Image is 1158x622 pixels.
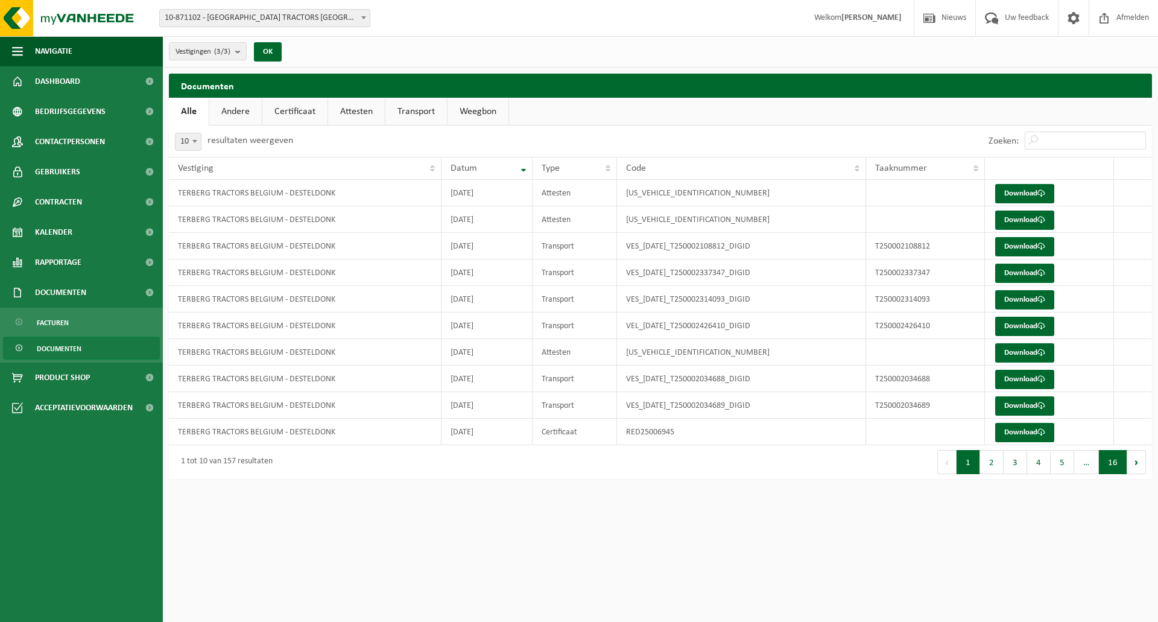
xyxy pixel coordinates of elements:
span: Vestigingen [176,43,230,61]
td: [US_VEHICLE_IDENTIFICATION_NUMBER] [617,339,866,366]
td: T250002034688 [866,366,986,392]
span: Documenten [35,278,86,308]
span: 10-871102 - TERBERG TRACTORS BELGIUM - DESTELDONK [160,10,370,27]
span: Gebruikers [35,157,80,187]
span: Kalender [35,217,72,247]
td: VES_[DATE]_T250002034689_DIGID [617,392,866,419]
td: TERBERG TRACTORS BELGIUM - DESTELDONK [169,419,441,445]
span: Product Shop [35,363,90,393]
td: TERBERG TRACTORS BELGIUM - DESTELDONK [169,180,441,206]
td: [DATE] [441,180,533,206]
button: 1 [957,450,980,474]
td: T250002034689 [866,392,986,419]
td: RED25006945 [617,419,866,445]
td: T250002337347 [866,259,986,286]
span: 10 [175,133,201,151]
button: Previous [937,450,957,474]
td: VES_[DATE]_T250002108812_DIGID [617,233,866,259]
td: Attesten [533,180,617,206]
button: Next [1127,450,1146,474]
td: TERBERG TRACTORS BELGIUM - DESTELDONK [169,206,441,233]
span: Facturen [37,311,69,334]
a: Download [995,317,1054,336]
a: Facturen [3,311,160,334]
td: T250002108812 [866,233,986,259]
td: Certificaat [533,419,617,445]
td: Attesten [533,339,617,366]
td: TERBERG TRACTORS BELGIUM - DESTELDONK [169,366,441,392]
a: Alle [169,98,209,125]
td: VES_[DATE]_T250002034688_DIGID [617,366,866,392]
span: 10-871102 - TERBERG TRACTORS BELGIUM - DESTELDONK [159,9,370,27]
a: Download [995,184,1054,203]
td: VEL_[DATE]_T250002426410_DIGID [617,313,866,339]
a: Download [995,237,1054,256]
td: Transport [533,259,617,286]
td: [DATE] [441,233,533,259]
td: Transport [533,313,617,339]
button: 5 [1051,450,1074,474]
span: Contracten [35,187,82,217]
span: Dashboard [35,66,80,97]
button: 4 [1027,450,1051,474]
a: Weegbon [448,98,508,125]
td: TERBERG TRACTORS BELGIUM - DESTELDONK [169,313,441,339]
td: [DATE] [441,339,533,366]
a: Download [995,343,1054,363]
span: … [1074,450,1099,474]
td: Transport [533,286,617,313]
span: Datum [451,163,477,173]
td: [DATE] [441,392,533,419]
td: TERBERG TRACTORS BELGIUM - DESTELDONK [169,339,441,366]
td: T250002314093 [866,286,986,313]
td: TERBERG TRACTORS BELGIUM - DESTELDONK [169,233,441,259]
td: [US_VEHICLE_IDENTIFICATION_NUMBER] [617,206,866,233]
strong: [PERSON_NAME] [841,13,902,22]
a: Download [995,264,1054,283]
button: 3 [1004,450,1027,474]
button: OK [254,42,282,62]
td: TERBERG TRACTORS BELGIUM - DESTELDONK [169,392,441,419]
a: Certificaat [262,98,327,125]
a: Documenten [3,337,160,360]
count: (3/3) [214,48,230,56]
td: [US_VEHICLE_IDENTIFICATION_NUMBER] [617,180,866,206]
button: 16 [1099,450,1127,474]
a: Download [995,370,1054,389]
h2: Documenten [169,74,1152,97]
td: [DATE] [441,313,533,339]
td: TERBERG TRACTORS BELGIUM - DESTELDONK [169,286,441,313]
label: resultaten weergeven [207,136,293,145]
span: Type [542,163,560,173]
span: Contactpersonen [35,127,105,157]
td: T250002426410 [866,313,986,339]
button: Vestigingen(3/3) [169,42,247,60]
a: Download [995,396,1054,416]
td: Attesten [533,206,617,233]
span: 10 [176,133,201,150]
td: [DATE] [441,419,533,445]
button: 2 [980,450,1004,474]
a: Download [995,423,1054,442]
label: Zoeken: [989,136,1019,146]
a: Andere [209,98,262,125]
td: VES_[DATE]_T250002337347_DIGID [617,259,866,286]
td: Transport [533,392,617,419]
span: Vestiging [178,163,214,173]
a: Download [995,290,1054,309]
td: VES_[DATE]_T250002314093_DIGID [617,286,866,313]
a: Download [995,211,1054,230]
span: Code [626,163,646,173]
span: Acceptatievoorwaarden [35,393,133,423]
span: Taaknummer [875,163,927,173]
span: Navigatie [35,36,72,66]
a: Attesten [328,98,385,125]
div: 1 tot 10 van 157 resultaten [175,451,273,473]
td: TERBERG TRACTORS BELGIUM - DESTELDONK [169,259,441,286]
td: [DATE] [441,286,533,313]
a: Transport [385,98,447,125]
span: Rapportage [35,247,81,278]
span: Bedrijfsgegevens [35,97,106,127]
td: [DATE] [441,259,533,286]
td: [DATE] [441,366,533,392]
